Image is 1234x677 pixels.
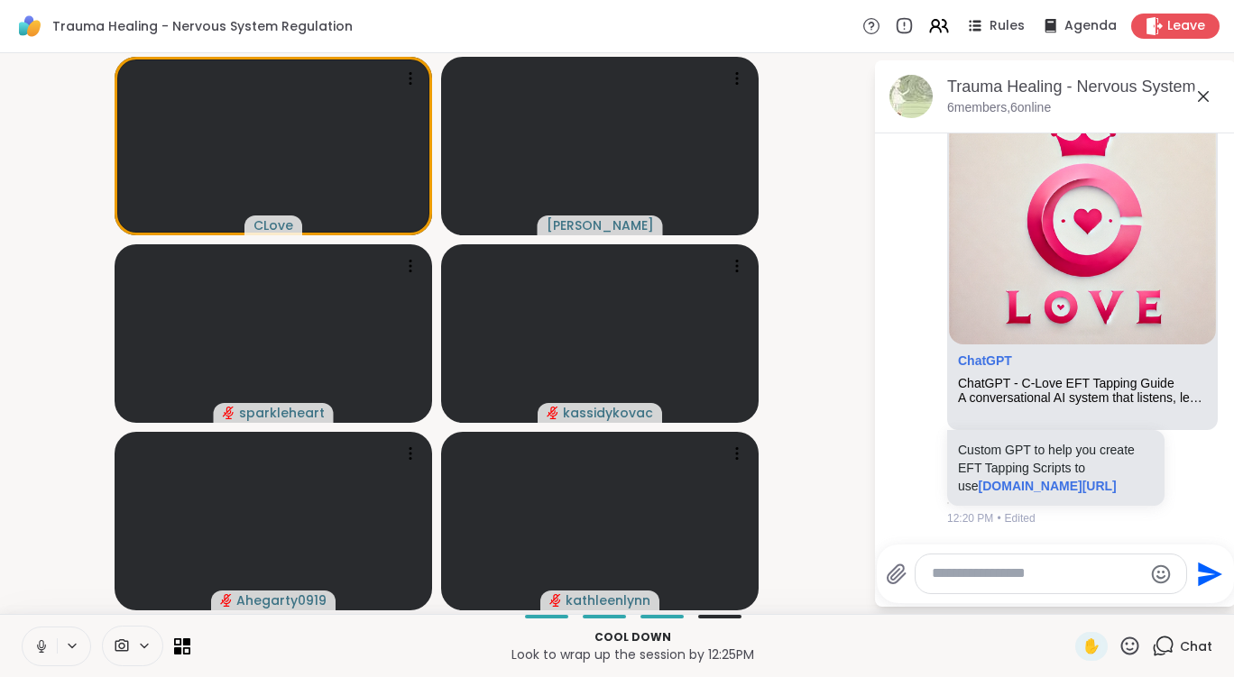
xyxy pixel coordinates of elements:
[201,645,1064,663] p: Look to wrap up the session by 12:25PM
[958,441,1154,495] p: Custom GPT to help you create EFT Tapping Scripts to use
[979,479,1117,493] a: [DOMAIN_NAME][URL]
[1187,553,1228,594] button: Send
[889,75,933,118] img: Trauma Healing - Nervous System Regulation, Oct 07
[52,17,353,35] span: Trauma Healing - Nervous System Regulation
[1167,17,1205,35] span: Leave
[947,510,993,526] span: 12:20 PM
[1150,563,1172,585] button: Emoji picker
[547,216,654,234] span: [PERSON_NAME]
[253,216,293,234] span: CLove
[547,407,559,419] span: audio-muted
[958,353,1012,368] a: Attachment
[1064,17,1117,35] span: Agenda
[958,376,1207,391] div: ChatGPT - C-Love EFT Tapping Guide
[201,629,1064,645] p: Cool down
[947,99,1051,117] p: 6 members, 6 online
[239,404,325,422] span: sparkleheart
[932,564,1142,583] textarea: Type your message
[220,594,233,607] span: audio-muted
[1180,637,1212,655] span: Chat
[990,17,1025,35] span: Rules
[949,120,1216,344] img: ChatGPT - C-Love EFT Tapping Guide
[549,594,562,607] span: audio-muted
[14,11,45,41] img: ShareWell Logomark
[1082,636,1100,657] span: ✋
[566,591,650,609] span: kathleenlynn
[236,591,327,609] span: Ahegarty0919
[1005,510,1036,526] span: Edited
[958,390,1207,406] div: A conversational AI system that listens, learns, and challenges
[223,407,235,419] span: audio-muted
[997,510,1000,526] span: •
[563,404,653,422] span: kassidykovac
[947,76,1221,98] div: Trauma Healing - Nervous System Regulation, [DATE]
